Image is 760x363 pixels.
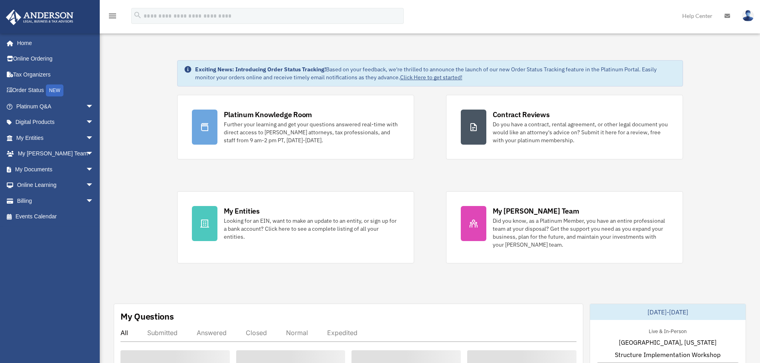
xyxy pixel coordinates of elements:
div: Did you know, as a Platinum Member, you have an entire professional team at your disposal? Get th... [493,217,668,249]
div: Submitted [147,329,178,337]
div: Based on your feedback, we're thrilled to announce the launch of our new Order Status Tracking fe... [195,65,676,81]
div: My [PERSON_NAME] Team [493,206,579,216]
span: [GEOGRAPHIC_DATA], [US_STATE] [619,337,717,347]
a: Tax Organizers [6,67,106,82]
a: Online Learningarrow_drop_down [6,177,106,193]
i: menu [108,11,117,21]
span: arrow_drop_down [86,114,102,131]
div: Further your learning and get your questions answered real-time with direct access to [PERSON_NAM... [224,120,399,144]
div: Live & In-Person [642,326,693,335]
div: [DATE]-[DATE] [590,304,746,320]
div: Closed [246,329,267,337]
a: My Documentsarrow_drop_down [6,161,106,177]
a: Events Calendar [6,209,106,225]
div: Answered [197,329,227,337]
a: My [PERSON_NAME] Team Did you know, as a Platinum Member, you have an entire professional team at... [446,191,683,263]
a: My Entitiesarrow_drop_down [6,130,106,146]
a: Order StatusNEW [6,82,106,99]
span: arrow_drop_down [86,177,102,194]
a: Digital Productsarrow_drop_down [6,114,106,130]
span: arrow_drop_down [86,146,102,162]
div: My Questions [120,310,174,322]
span: Structure Implementation Workshop [615,350,721,359]
span: arrow_drop_down [86,130,102,146]
div: My Entities [224,206,260,216]
div: Expedited [327,329,357,337]
span: arrow_drop_down [86,193,102,209]
a: Platinum Knowledge Room Further your learning and get your questions answered real-time with dire... [177,95,414,159]
div: Looking for an EIN, want to make an update to an entity, or sign up for a bank account? Click her... [224,217,399,241]
img: User Pic [742,10,754,22]
div: Normal [286,329,308,337]
div: All [120,329,128,337]
a: Online Ordering [6,51,106,67]
i: search [133,11,142,20]
div: Platinum Knowledge Room [224,110,312,120]
img: Anderson Advisors Platinum Portal [4,10,76,25]
a: My [PERSON_NAME] Teamarrow_drop_down [6,146,106,162]
a: My Entities Looking for an EIN, want to make an update to an entity, or sign up for a bank accoun... [177,191,414,263]
a: Billingarrow_drop_down [6,193,106,209]
a: Contract Reviews Do you have a contract, rental agreement, or other legal document you would like... [446,95,683,159]
strong: Exciting News: Introducing Order Status Tracking! [195,66,326,73]
span: arrow_drop_down [86,98,102,115]
a: Platinum Q&Aarrow_drop_down [6,98,106,114]
div: Do you have a contract, rental agreement, or other legal document you would like an attorney's ad... [493,120,668,144]
div: NEW [46,84,63,96]
div: Contract Reviews [493,110,550,120]
a: Home [6,35,102,51]
span: arrow_drop_down [86,161,102,178]
a: Click Here to get started! [400,74,462,81]
a: menu [108,14,117,21]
